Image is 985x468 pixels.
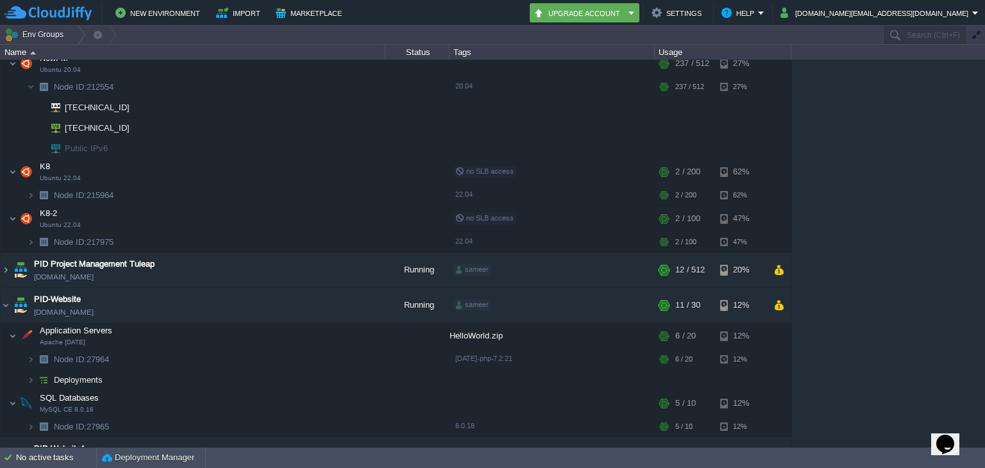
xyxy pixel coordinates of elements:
span: 8.0.18 [455,422,475,430]
img: AMDAwAAAACH5BAEAAAAALAAAAAABAAEAAAICRAEAOw== [12,288,29,322]
div: 237 / 512 [675,51,709,76]
span: Public IPv6 [63,138,110,158]
div: No active tasks [16,447,96,468]
div: Status [386,45,449,60]
button: Env Groups [4,26,68,44]
a: [TECHNICAL_ID] [63,103,131,112]
span: [TECHNICAL_ID] [63,97,131,117]
img: AMDAwAAAACH5BAEAAAAALAAAAAABAAEAAAICRAEAOw== [9,390,17,416]
span: K8 [38,161,52,172]
span: PID-Website [34,293,81,306]
img: CloudJiffy [4,5,92,21]
img: AMDAwAAAACH5BAEAAAAALAAAAAABAAEAAAICRAEAOw== [42,138,60,158]
div: 2 / 100 [675,206,700,231]
span: no SLB access [455,167,514,175]
img: AMDAwAAAACH5BAEAAAAALAAAAAABAAEAAAICRAEAOw== [27,77,35,97]
a: NewFMUbuntu 20.04 [38,53,70,63]
div: 12% [720,417,762,437]
button: New Environment [115,5,204,21]
div: sameer [453,299,491,311]
img: AMDAwAAAACH5BAEAAAAALAAAAAABAAEAAAICRAEAOw== [35,349,53,369]
span: no SLB access [455,214,514,222]
div: 20% [720,253,762,287]
div: Running [385,253,450,287]
span: SQL Databases [38,392,101,403]
img: AMDAwAAAACH5BAEAAAAALAAAAAABAAEAAAICRAEAOw== [42,97,60,117]
img: AMDAwAAAACH5BAEAAAAALAAAAAABAAEAAAICRAEAOw== [27,349,35,369]
div: 47% [720,206,762,231]
a: K8-2Ubuntu 22.04 [38,208,59,218]
a: PID-Website1 [34,442,85,455]
img: AMDAwAAAACH5BAEAAAAALAAAAAABAAEAAAICRAEAOw== [27,232,35,252]
span: Node ID: [54,422,87,431]
img: AMDAwAAAACH5BAEAAAAALAAAAAABAAEAAAICRAEAOw== [35,417,53,437]
span: 217975 [53,237,115,247]
img: AMDAwAAAACH5BAEAAAAALAAAAAABAAEAAAICRAEAOw== [9,51,17,76]
span: Apache [DATE] [40,338,85,346]
div: 12% [720,349,762,369]
div: 237 / 512 [675,77,704,97]
img: AMDAwAAAACH5BAEAAAAALAAAAAABAAEAAAICRAEAOw== [35,232,53,252]
span: Node ID: [54,82,87,92]
img: AMDAwAAAACH5BAEAAAAALAAAAAABAAEAAAICRAEAOw== [9,206,17,231]
img: AMDAwAAAACH5BAEAAAAALAAAAAABAAEAAAICRAEAOw== [35,77,53,97]
div: 62% [720,159,762,185]
div: 12% [720,288,762,322]
div: Running [385,288,450,322]
span: Ubuntu 22.04 [40,221,81,229]
a: SQL DatabasesMySQL CE 8.0.18 [38,393,101,403]
a: Deployments [53,374,105,385]
div: 47% [720,232,762,252]
a: Node ID:212554 [53,81,115,92]
span: [DATE]-php-7.2.21 [455,355,512,362]
div: 6 / 20 [675,349,693,369]
span: Node ID: [54,190,87,200]
img: AMDAwAAAACH5BAEAAAAALAAAAAABAAEAAAICRAEAOw== [35,97,42,117]
a: Public IPv6 [63,144,110,153]
div: 27% [720,77,762,97]
img: AMDAwAAAACH5BAEAAAAALAAAAAABAAEAAAICRAEAOw== [27,370,35,390]
button: Marketplace [276,5,346,21]
div: Usage [655,45,791,60]
a: Node ID:27965 [53,421,111,432]
img: AMDAwAAAACH5BAEAAAAALAAAAAABAAEAAAICRAEAOw== [35,370,53,390]
div: 6 / 20 [675,323,696,349]
a: Node ID:215964 [53,190,115,201]
img: AMDAwAAAACH5BAEAAAAALAAAAAABAAEAAAICRAEAOw== [30,51,36,54]
img: AMDAwAAAACH5BAEAAAAALAAAAAABAAEAAAICRAEAOw== [17,323,35,349]
img: AMDAwAAAACH5BAEAAAAALAAAAAABAAEAAAICRAEAOw== [17,390,35,416]
img: AMDAwAAAACH5BAEAAAAALAAAAAABAAEAAAICRAEAOw== [1,288,11,322]
div: HelloWorld.zip [450,323,655,349]
span: K8-2 [38,208,59,219]
a: Application ServersApache [DATE] [38,326,114,335]
button: Import [216,5,264,21]
span: Application Servers [38,325,114,336]
span: Ubuntu 20.04 [40,66,81,74]
div: 2 / 200 [675,185,696,205]
img: AMDAwAAAACH5BAEAAAAALAAAAAABAAEAAAICRAEAOw== [17,159,35,185]
img: AMDAwAAAACH5BAEAAAAALAAAAAABAAEAAAICRAEAOw== [27,417,35,437]
img: AMDAwAAAACH5BAEAAAAALAAAAAABAAEAAAICRAEAOw== [17,206,35,231]
img: AMDAwAAAACH5BAEAAAAALAAAAAABAAEAAAICRAEAOw== [35,118,42,138]
img: AMDAwAAAACH5BAEAAAAALAAAAAABAAEAAAICRAEAOw== [27,185,35,205]
span: 22.04 [455,190,473,198]
div: 5 / 10 [675,417,693,437]
span: MySQL CE 8.0.18 [40,406,94,414]
span: [DOMAIN_NAME] [34,271,94,283]
a: Node ID:217975 [53,237,115,247]
button: Help [721,5,758,21]
div: Name [1,45,385,60]
span: Ubuntu 22.04 [40,174,81,182]
img: AMDAwAAAACH5BAEAAAAALAAAAAABAAEAAAICRAEAOw== [9,323,17,349]
a: K8Ubuntu 22.04 [38,162,52,171]
img: AMDAwAAAACH5BAEAAAAALAAAAAABAAEAAAICRAEAOw== [1,253,11,287]
a: Node ID:27964 [53,354,111,365]
img: AMDAwAAAACH5BAEAAAAALAAAAAABAAEAAAICRAEAOw== [35,185,53,205]
span: Node ID: [54,237,87,247]
div: 11 / 30 [675,288,700,322]
iframe: chat widget [931,417,972,455]
span: 212554 [53,81,115,92]
img: AMDAwAAAACH5BAEAAAAALAAAAAABAAEAAAICRAEAOw== [35,138,42,158]
div: 12% [720,390,762,416]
